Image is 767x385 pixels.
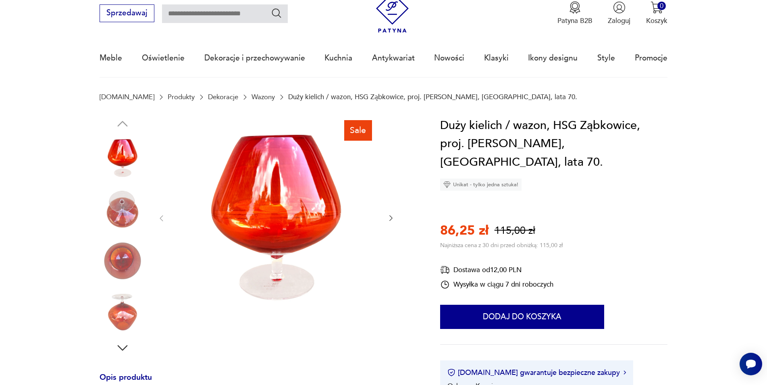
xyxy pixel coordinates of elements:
iframe: Smartsupp widget button [740,353,762,375]
a: Oświetlenie [142,40,185,77]
a: Nowości [434,40,464,77]
img: Ikona diamentu [443,181,451,188]
a: Produkty [168,93,195,101]
p: Duży kielich / wazon, HSG Ząbkowice, proj. [PERSON_NAME], [GEOGRAPHIC_DATA], lata 70. [288,93,577,101]
a: Meble [100,40,122,77]
button: Zaloguj [608,1,630,25]
h1: Duży kielich / wazon, HSG Ząbkowice, proj. [PERSON_NAME], [GEOGRAPHIC_DATA], lata 70. [440,117,667,172]
div: Sale [344,120,372,140]
a: [DOMAIN_NAME] [100,93,154,101]
p: 86,25 zł [440,222,488,239]
a: Antykwariat [372,40,415,77]
img: Ikona koszyka [651,1,663,14]
a: Ikony designu [528,40,578,77]
a: Ikona medaluPatyna B2B [557,1,592,25]
img: Ikona certyfikatu [447,368,455,377]
button: [DOMAIN_NAME] gwarantuje bezpieczne zakupy [447,368,626,378]
img: Zdjęcie produktu Duży kielich / wazon, HSG Ząbkowice, proj. Ludwik Fiedorowicz, Polska, lata 70. [100,238,146,284]
button: 0Koszyk [646,1,667,25]
p: Zaloguj [608,16,630,25]
a: Dekoracje [208,93,238,101]
img: Zdjęcie produktu Duży kielich / wazon, HSG Ząbkowice, proj. Ludwik Fiedorowicz, Polska, lata 70. [175,117,377,318]
p: Koszyk [646,16,667,25]
img: Ikonka użytkownika [613,1,626,14]
img: Ikona dostawy [440,265,450,275]
a: Kuchnia [324,40,352,77]
img: Ikona medalu [569,1,581,14]
p: Najniższa cena z 30 dni przed obniżką: 115,00 zł [440,241,563,249]
a: Promocje [635,40,667,77]
img: Zdjęcie produktu Duży kielich / wazon, HSG Ząbkowice, proj. Ludwik Fiedorowicz, Polska, lata 70. [100,135,146,181]
a: Dekoracje i przechowywanie [204,40,305,77]
a: Style [597,40,615,77]
a: Wazony [252,93,275,101]
a: Sprzedawaj [100,10,154,17]
div: Dostawa od 12,00 PLN [440,265,553,275]
p: Patyna B2B [557,16,592,25]
a: Klasyki [484,40,509,77]
button: Patyna B2B [557,1,592,25]
img: Zdjęcie produktu Duży kielich / wazon, HSG Ząbkowice, proj. Ludwik Fiedorowicz, Polska, lata 70. [100,289,146,335]
div: Wysyłka w ciągu 7 dni roboczych [440,280,553,289]
button: Sprzedawaj [100,4,154,22]
div: Unikat - tylko jedna sztuka! [440,179,522,191]
img: Zdjęcie produktu Duży kielich / wazon, HSG Ząbkowice, proj. Ludwik Fiedorowicz, Polska, lata 70. [100,186,146,232]
button: Szukaj [271,7,283,19]
button: Dodaj do koszyka [440,305,604,329]
p: 115,00 zł [495,224,535,238]
img: Ikona strzałki w prawo [624,370,626,375]
div: 0 [657,2,666,10]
